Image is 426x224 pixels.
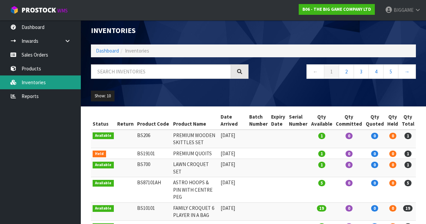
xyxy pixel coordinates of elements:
[309,111,334,130] th: Qty Available
[306,64,324,79] a: ←
[135,177,171,202] td: BS87101AH
[135,202,171,221] td: BS10101
[404,133,412,139] span: 1
[57,7,68,14] small: WMS
[324,64,339,79] a: 1
[318,162,325,168] span: 1
[171,177,219,202] td: ASTRO HOOPS & PIN WITH CENTRE PEG
[346,151,353,157] span: 0
[371,151,378,157] span: 0
[389,133,396,139] span: 0
[135,130,171,148] td: BS206
[10,6,19,14] img: cube-alt.png
[93,162,114,168] span: Available
[248,111,270,130] th: Batch Number
[334,111,364,130] th: Qty Committed
[404,180,412,186] span: 5
[287,111,309,130] th: Serial Number
[171,202,219,221] td: FAMILY CROQUET 6 PLAYER IN A BAG
[404,162,412,168] span: 1
[302,6,371,12] strong: B06 - THE BIG GAME COMPANY LTD
[219,130,248,148] td: [DATE]
[398,64,416,79] a: →
[22,6,56,14] span: ProStock
[371,162,378,168] span: 0
[93,132,114,139] span: Available
[389,151,396,157] span: 0
[403,205,413,212] span: 19
[346,162,353,168] span: 0
[91,26,249,34] h1: Inventories
[93,205,114,212] span: Available
[171,111,219,130] th: Product Name
[135,159,171,177] td: BS700
[171,148,219,159] td: PREMIUM QUOITS
[389,205,396,212] span: 0
[171,159,219,177] td: LAWN CROQUET SET
[371,180,378,186] span: 0
[93,180,114,187] span: Available
[346,133,353,139] span: 0
[93,151,106,157] span: Held
[354,64,369,79] a: 3
[386,111,400,130] th: Qty Held
[371,205,378,212] span: 0
[371,133,378,139] span: 0
[125,47,149,54] span: Inventories
[383,64,398,79] a: 5
[269,111,287,130] th: Expiry Date
[318,151,325,157] span: 1
[317,205,326,212] span: 19
[394,7,414,13] span: BIGGAME
[389,180,396,186] span: 0
[219,202,248,221] td: [DATE]
[135,111,171,130] th: Product Code
[368,64,384,79] a: 4
[346,180,353,186] span: 0
[219,148,248,159] td: [DATE]
[400,111,416,130] th: Qty Total
[91,64,231,79] input: Search inventories
[219,111,248,130] th: Date Arrived
[116,111,135,130] th: Return
[96,47,119,54] a: Dashboard
[346,205,353,212] span: 0
[404,151,412,157] span: 1
[91,91,114,101] button: Show: 10
[219,159,248,177] td: [DATE]
[318,180,325,186] span: 5
[318,133,325,139] span: 1
[259,64,416,81] nav: Page navigation
[339,64,354,79] a: 2
[135,148,171,159] td: BS19101
[389,162,396,168] span: 0
[171,130,219,148] td: PREMIUM WOODEN SKITTLES SET
[364,111,386,130] th: Qty Quoted
[219,177,248,202] td: [DATE]
[91,111,116,130] th: Status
